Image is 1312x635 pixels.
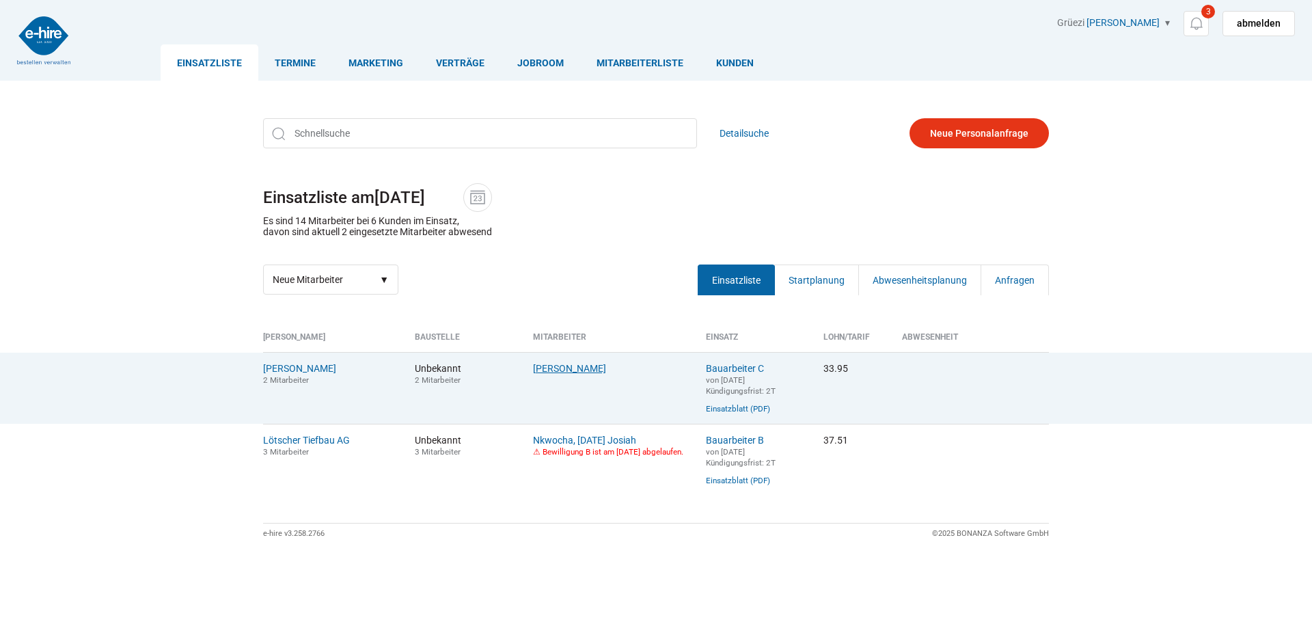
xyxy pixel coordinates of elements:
small: 2 Mitarbeiter [263,375,309,385]
a: Einsatzblatt (PDF) [706,476,770,485]
a: Anfragen [981,265,1049,295]
a: Kunden [700,44,770,81]
a: Jobroom [501,44,580,81]
a: [PERSON_NAME] [533,363,606,374]
a: abmelden [1222,11,1295,36]
a: Startplanung [774,265,859,295]
a: Lötscher Tiefbau AG [263,435,350,446]
a: [PERSON_NAME] [263,363,336,374]
a: 3 [1184,11,1209,36]
th: Baustelle [405,332,523,352]
a: Mitarbeiterliste [580,44,700,81]
a: Abwesenheitsplanung [858,265,981,295]
a: Marketing [332,44,420,81]
p: Es sind 14 Mitarbeiter bei 6 Kunden im Einsatz, davon sind aktuell 2 eingesetzte Mitarbeiter abwe... [263,215,492,237]
a: Verträge [420,44,501,81]
a: [PERSON_NAME] [1086,17,1160,28]
img: icon-notification.svg [1188,15,1205,32]
small: 2 Mitarbeiter [415,375,461,385]
a: Bauarbeiter C [706,363,764,374]
input: Schnellsuche [263,118,697,148]
th: Lohn/Tarif [813,332,892,352]
span: Unbekannt [415,435,512,457]
h1: Einsatzliste am [263,183,1049,212]
a: Detailsuche [720,118,769,148]
span: 3 [1201,5,1215,18]
img: icon-date.svg [467,187,488,208]
font: ⚠ Bewilligung B ist am [DATE] abgelaufen. [533,447,683,457]
a: Einsatzliste [161,44,258,81]
small: von [DATE] Kündigungsfrist: 2T [706,447,776,468]
div: e-hire v3.258.2766 [263,524,325,544]
small: 3 Mitarbeiter [263,447,309,457]
small: 3 Mitarbeiter [415,447,461,457]
a: Neue Personalanfrage [910,118,1049,148]
a: Bauarbeiter B [706,435,764,446]
th: [PERSON_NAME] [263,332,405,352]
div: Grüezi [1057,17,1295,36]
span: Unbekannt [415,363,512,385]
th: Abwesenheit [892,332,1049,352]
a: Einsatzblatt (PDF) [706,404,770,414]
a: Termine [258,44,332,81]
a: Nkwocha, [DATE] Josiah [533,435,636,446]
a: Einsatzliste [698,265,775,295]
th: Einsatz [696,332,814,352]
nobr: 33.95 [823,363,848,374]
small: von [DATE] Kündigungsfrist: 2T [706,375,776,396]
img: logo2.png [17,16,70,64]
th: Mitarbeiter [523,332,696,352]
nobr: 37.51 [823,435,848,446]
div: ©2025 BONANZA Software GmbH [932,524,1049,544]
